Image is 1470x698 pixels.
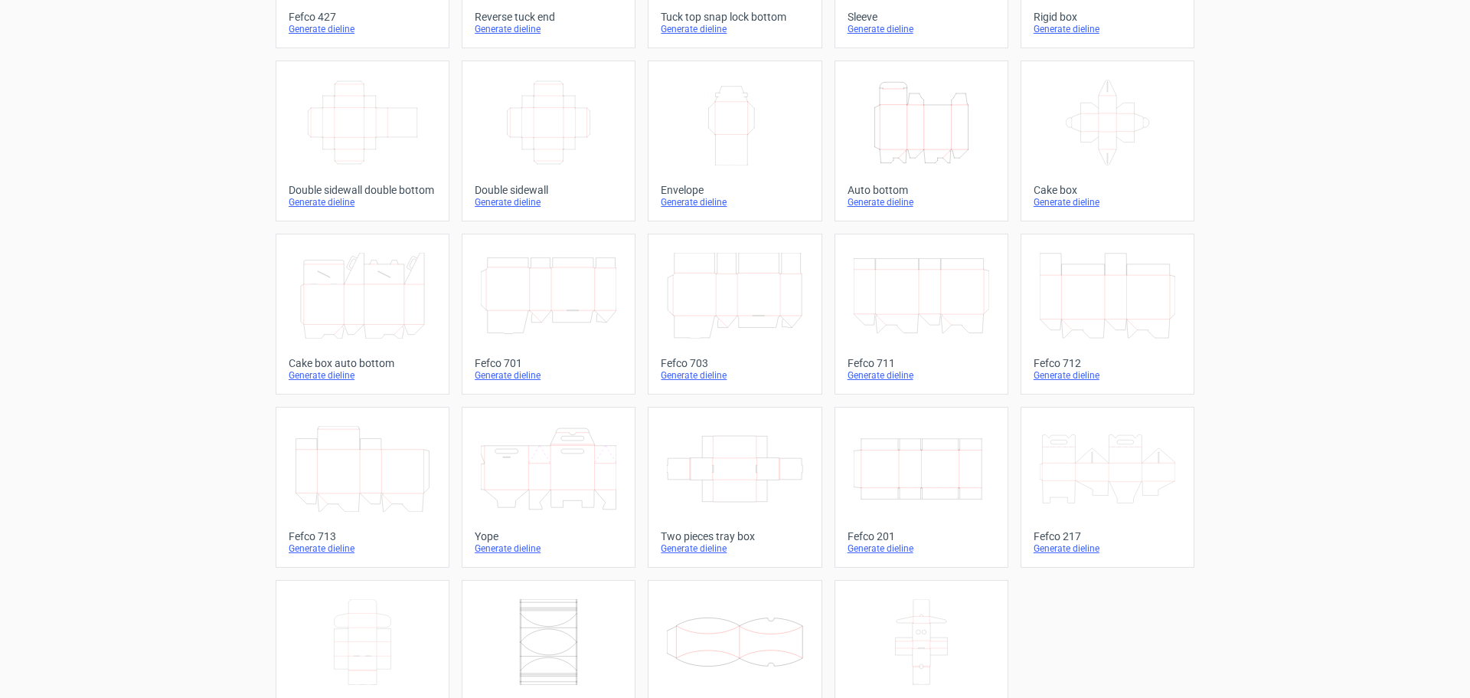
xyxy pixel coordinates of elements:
[661,23,808,35] div: Generate dieline
[475,530,622,542] div: Yope
[289,530,436,542] div: Fefco 713
[661,542,808,555] div: Generate dieline
[1021,61,1194,221] a: Cake boxGenerate dieline
[848,23,995,35] div: Generate dieline
[661,184,808,196] div: Envelope
[462,407,635,568] a: YopeGenerate dieline
[475,23,622,35] div: Generate dieline
[289,369,436,382] div: Generate dieline
[289,542,436,555] div: Generate dieline
[276,407,449,568] a: Fefco 713Generate dieline
[848,357,995,369] div: Fefco 711
[1034,184,1181,196] div: Cake box
[276,61,449,221] a: Double sidewall double bottomGenerate dieline
[475,196,622,208] div: Generate dieline
[475,184,622,196] div: Double sidewall
[289,184,436,196] div: Double sidewall double bottom
[276,234,449,395] a: Cake box auto bottomGenerate dieline
[462,234,635,395] a: Fefco 701Generate dieline
[289,196,436,208] div: Generate dieline
[1021,234,1194,395] a: Fefco 712Generate dieline
[661,196,808,208] div: Generate dieline
[1021,407,1194,568] a: Fefco 217Generate dieline
[475,11,622,23] div: Reverse tuck end
[1034,357,1181,369] div: Fefco 712
[848,196,995,208] div: Generate dieline
[289,357,436,369] div: Cake box auto bottom
[835,407,1008,568] a: Fefco 201Generate dieline
[1034,369,1181,382] div: Generate dieline
[289,23,436,35] div: Generate dieline
[661,369,808,382] div: Generate dieline
[289,11,436,23] div: Fefco 427
[1034,196,1181,208] div: Generate dieline
[648,407,822,568] a: Two pieces tray boxGenerate dieline
[1034,530,1181,542] div: Fefco 217
[661,530,808,542] div: Two pieces tray box
[648,234,822,395] a: Fefco 703Generate dieline
[475,369,622,382] div: Generate dieline
[462,61,635,221] a: Double sidewallGenerate dieline
[848,530,995,542] div: Fefco 201
[848,542,995,555] div: Generate dieline
[1034,542,1181,555] div: Generate dieline
[848,184,995,196] div: Auto bottom
[648,61,822,221] a: EnvelopeGenerate dieline
[661,357,808,369] div: Fefco 703
[475,357,622,369] div: Fefco 701
[848,11,995,23] div: Sleeve
[835,234,1008,395] a: Fefco 711Generate dieline
[848,369,995,382] div: Generate dieline
[661,11,808,23] div: Tuck top snap lock bottom
[835,61,1008,221] a: Auto bottomGenerate dieline
[1034,23,1181,35] div: Generate dieline
[1034,11,1181,23] div: Rigid box
[475,542,622,555] div: Generate dieline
